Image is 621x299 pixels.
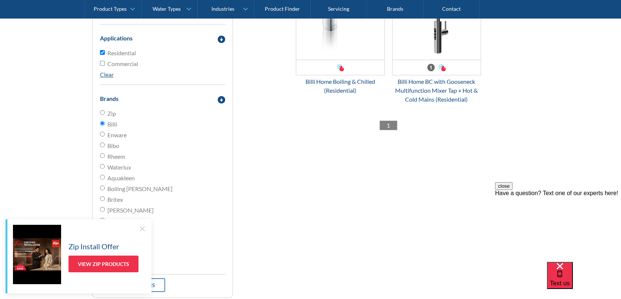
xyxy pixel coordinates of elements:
span: [PERSON_NAME] [107,206,154,215]
div: Brands [100,94,118,103]
span: Boiling [PERSON_NAME] [107,184,173,193]
div: Billi Home Boiling & Chilled (Residential) [296,77,385,95]
input: Billi [100,121,105,126]
div: Industries [211,6,234,12]
input: Zip [100,110,105,115]
div: Product Types [94,6,127,12]
h5: Zip Install Offer [69,241,119,252]
span: Rheem [107,152,125,161]
span: Bibo [107,141,119,150]
input: Boiling [PERSON_NAME] [100,185,105,190]
span: Aquakleen [107,174,135,183]
input: Bibo [100,142,105,147]
a: View Zip Products [69,256,138,272]
div: List [248,121,529,130]
input: Waterworks [100,218,105,223]
span: Zip [107,109,116,118]
a: 1 [380,121,397,130]
div: Water Types [153,6,181,12]
input: Commercial [100,61,105,66]
span: Billi [107,120,117,129]
span: Commercial [107,59,138,68]
a: Clear [100,71,114,78]
div: Applications [100,34,133,43]
input: Aquakleen [100,175,105,180]
input: Britex [100,196,105,201]
input: Waterlux [100,164,105,169]
iframe: podium webchat widget bubble [547,262,621,299]
span: Enware [107,131,127,139]
img: Zip Install Offer [13,225,61,284]
iframe: podium webchat widget prompt [495,182,621,271]
div: Billi Home BC with Gooseneck Multifunction Mixer Tap + Hot & Cold Mains (Residential) [392,77,481,104]
input: [PERSON_NAME] [100,207,105,212]
span: Residential [107,49,136,57]
input: Rheem [100,153,105,158]
span: Waterworks [107,217,139,226]
span: Waterlux [107,163,131,172]
input: Residential [100,50,105,55]
input: Enware [100,132,105,137]
span: Britex [107,195,123,204]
